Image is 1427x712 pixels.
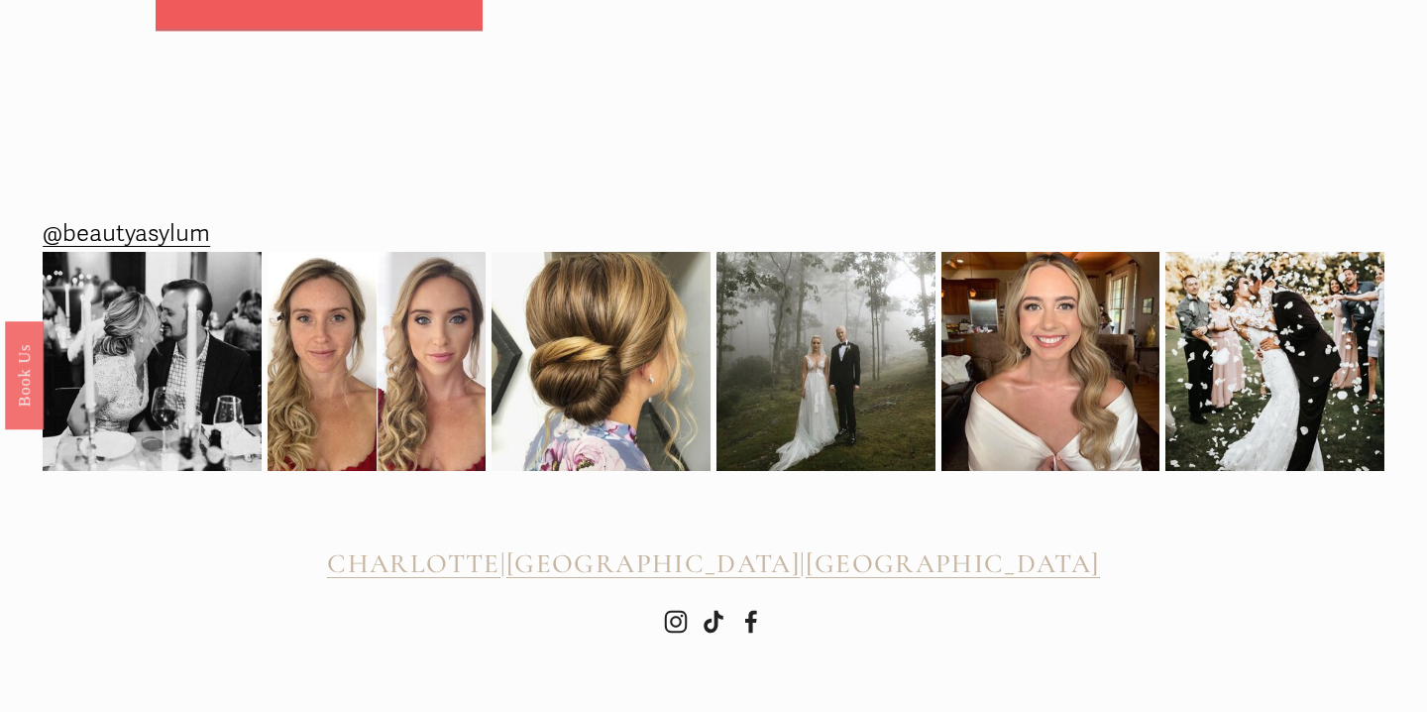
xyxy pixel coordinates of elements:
[506,548,800,580] a: [GEOGRAPHIC_DATA]
[506,547,800,580] span: [GEOGRAPHIC_DATA]
[702,610,725,634] a: TikTok
[43,212,210,255] a: @beautyasylum
[739,610,763,634] a: Facebook
[327,547,499,580] span: CHARLOTTE
[5,321,44,429] a: Book Us
[268,252,487,471] img: It&rsquo;s been a while since we&rsquo;ve shared a before and after! Subtle makeup &amp; romantic...
[800,547,806,580] span: |
[941,252,1160,471] img: Going into the wedding weekend with some bridal inspo for ya! 💫 @beautyasylum_charlotte #beautyas...
[500,547,506,580] span: |
[806,548,1099,580] a: [GEOGRAPHIC_DATA]
[716,252,935,471] img: Picture perfect 💫 @beautyasylum_charlotte @apryl_naylor_makeup #beautyasylum_apryl @uptownfunkyou...
[43,252,262,471] img: Rehearsal dinner vibes from Raleigh, NC. We added a subtle braid at the top before we created her...
[327,548,499,580] a: CHARLOTTE
[664,610,688,634] a: Instagram
[1165,224,1384,498] img: 2020 didn&rsquo;t stop this wedding celebration! 🎊😍🎉 @beautyasylum_atlanta #beautyasylum @bridal_...
[806,547,1099,580] span: [GEOGRAPHIC_DATA]
[492,231,711,492] img: So much pretty from this weekend! Here&rsquo;s one from @beautyasylum_charlotte #beautyasylum @up...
